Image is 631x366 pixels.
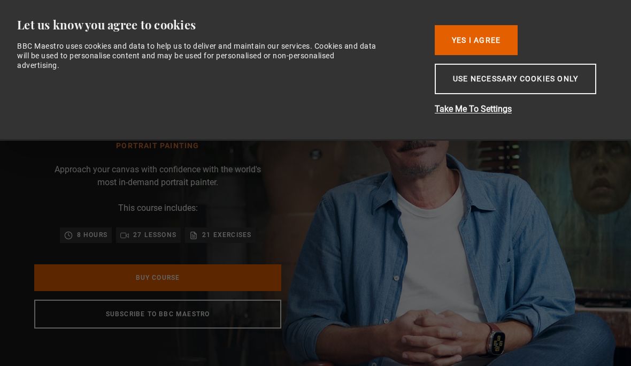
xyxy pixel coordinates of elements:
h1: Portrait Painting [63,142,253,150]
button: Take Me To Settings [435,103,606,116]
a: Subscribe to BBC Maestro [34,300,281,329]
div: BBC Maestro uses cookies and data to help us to deliver and maintain our services. Cookies and da... [17,41,378,71]
p: 27 lessons [133,230,176,240]
p: This course includes: [118,202,198,215]
p: 8 hours [77,230,107,240]
button: Use necessary cookies only [435,64,596,94]
p: Approach your canvas with confidence with the world's most in-demand portrait painter. [51,163,265,189]
p: 21 exercises [202,230,251,240]
div: Let us know you agree to cookies [17,17,418,33]
button: Yes I Agree [435,25,518,55]
a: Buy Course [34,264,281,291]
